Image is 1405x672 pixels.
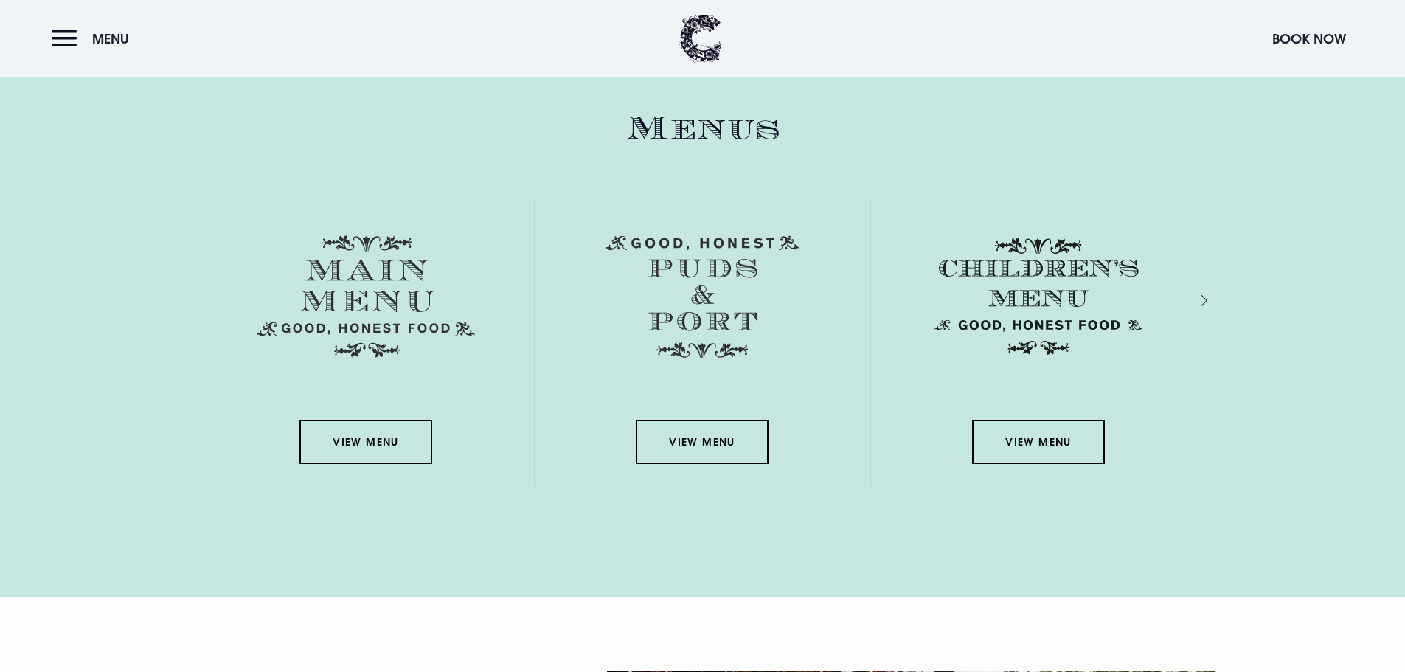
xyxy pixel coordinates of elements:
[92,30,129,47] span: Menu
[257,235,475,358] img: Menu main menu
[606,235,799,359] img: Menu puds and port
[1182,290,1196,311] div: Next slide
[1265,23,1353,55] button: Book Now
[52,23,136,55] button: Menu
[636,420,769,464] a: View Menu
[198,109,1207,148] h2: Menus
[679,15,723,63] img: Clandeboye Lodge
[972,420,1105,464] a: View Menu
[299,420,432,464] a: View Menu
[929,235,1148,358] img: Childrens Menu 1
